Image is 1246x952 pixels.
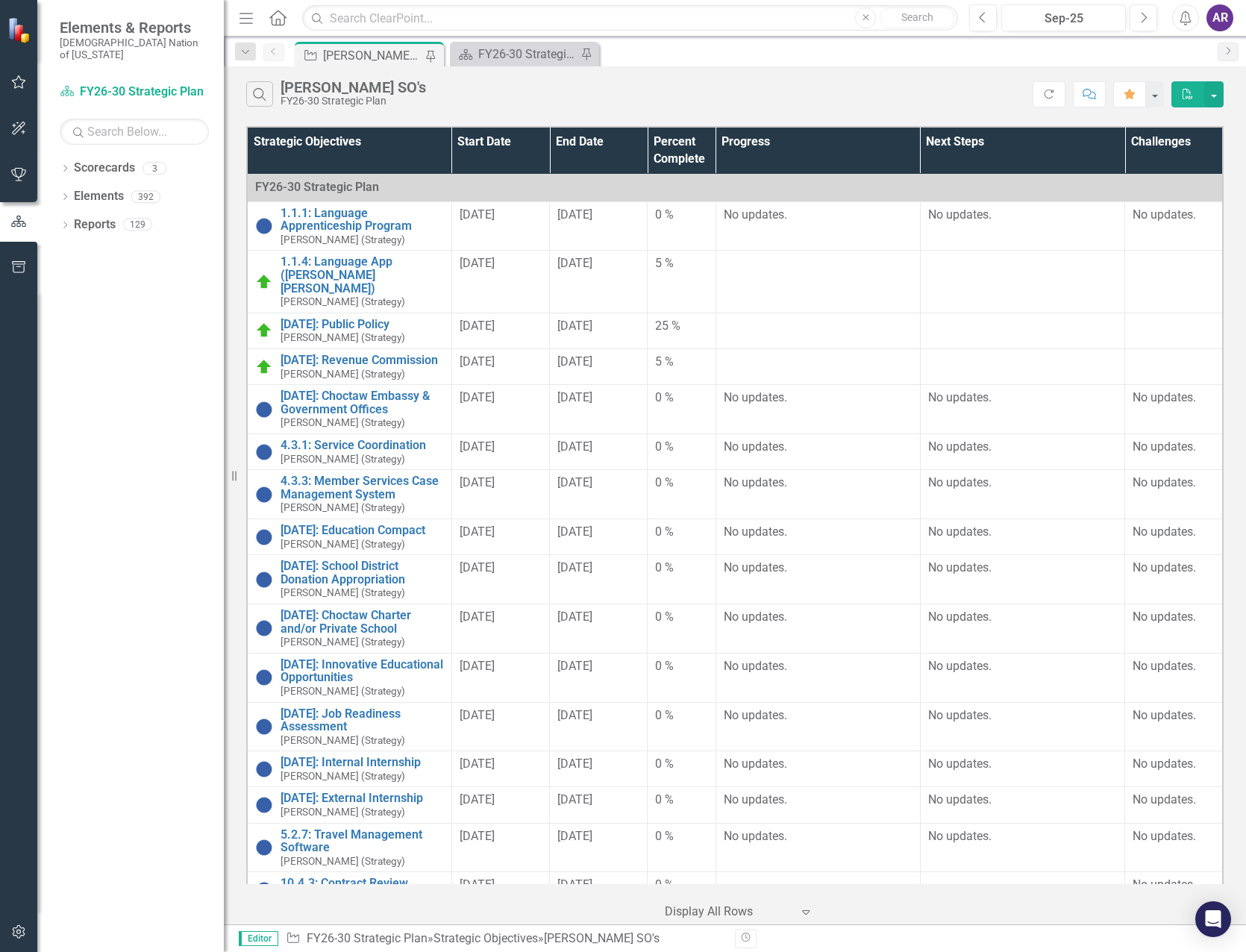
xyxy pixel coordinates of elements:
[281,369,405,380] small: [PERSON_NAME] (Strategy)
[460,207,495,222] span: [DATE]
[1133,792,1215,809] p: No updates.
[281,475,444,501] a: 4.3.3: Member Services Case Management System
[460,475,495,489] span: [DATE]
[281,79,426,95] div: [PERSON_NAME] SO's
[255,796,273,814] img: Not Started
[451,604,549,653] td: Double-Click to Edit
[920,349,1124,385] td: Double-Click to Edit
[1133,609,1215,626] p: No updates.
[920,872,1124,908] td: Double-Click to Edit
[1125,823,1223,872] td: Double-Click to Edit
[1001,4,1126,31] button: Sep-25
[928,560,1117,577] p: No updates.
[928,524,1117,541] p: No updates.
[255,839,273,857] img: Not Started
[451,823,549,872] td: Double-Click to Edit
[655,756,707,773] div: 0 %
[724,756,912,773] p: No updates.
[1195,901,1231,937] div: Open Intercom Messenger
[557,256,592,270] span: [DATE]
[550,702,648,751] td: Double-Click to Edit
[550,872,648,908] td: Double-Click to Edit
[655,318,707,335] div: 25 %
[1125,470,1223,519] td: Double-Click to Edit
[451,653,549,702] td: Double-Click to Edit
[451,787,549,823] td: Double-Click to Edit
[281,524,444,537] a: [DATE]: Education Compact
[550,251,648,313] td: Double-Click to Edit
[281,255,444,295] a: 1.1.4: Language App ([PERSON_NAME] [PERSON_NAME])
[281,807,405,818] small: [PERSON_NAME] (Strategy)
[460,792,495,807] span: [DATE]
[928,828,1117,845] p: No updates.
[460,390,495,404] span: [DATE]
[716,653,920,702] td: Double-Click to Edit
[550,787,648,823] td: Double-Click to Edit
[928,207,1117,224] p: No updates.
[648,653,716,702] td: Double-Click to Edit
[655,707,707,724] div: 0 %
[716,787,920,823] td: Double-Click to Edit
[928,475,1117,492] p: No updates.
[451,201,549,251] td: Double-Click to Edit
[648,470,716,519] td: Double-Click to Edit
[1133,560,1215,577] p: No updates.
[281,439,444,452] a: 4.3.1: Service Coordination
[281,502,405,513] small: [PERSON_NAME] (Strategy)
[451,555,549,604] td: Double-Click to Edit
[323,46,422,65] div: [PERSON_NAME] SO's
[255,180,379,194] span: FY26-30 Strategic Plan
[1133,207,1215,224] p: No updates.
[460,708,495,722] span: [DATE]
[655,792,707,809] div: 0 %
[655,354,707,371] div: 5 %
[255,668,273,686] img: Not Started
[451,751,549,787] td: Double-Click to Edit
[281,560,444,586] a: [DATE]: School District Donation Appropriation
[281,417,405,428] small: [PERSON_NAME] (Strategy)
[1133,389,1215,407] p: No updates.
[74,188,124,205] a: Elements
[1206,4,1233,31] div: AR
[460,354,495,369] span: [DATE]
[716,604,920,653] td: Double-Click to Edit
[247,872,451,908] td: Double-Click to Edit Right Click for Context Menu
[247,251,451,313] td: Double-Click to Edit Right Click for Context Menu
[451,470,549,519] td: Double-Click to Edit
[123,219,152,231] div: 129
[255,401,273,419] img: Not Started
[281,707,444,733] a: [DATE]: Job Readiness Assessment
[880,7,954,28] button: Search
[920,519,1124,554] td: Double-Click to Edit
[648,201,716,251] td: Double-Click to Edit
[901,11,933,23] span: Search
[655,877,707,894] div: 0 %
[550,653,648,702] td: Double-Click to Edit
[255,217,273,235] img: Not Started
[557,390,592,404] span: [DATE]
[239,931,278,946] span: Editor
[648,251,716,313] td: Double-Click to Edit
[928,439,1117,456] p: No updates.
[460,829,495,843] span: [DATE]
[557,319,592,333] span: [DATE]
[655,658,707,675] div: 0 %
[557,829,592,843] span: [DATE]
[724,609,912,626] p: No updates.
[648,385,716,434] td: Double-Click to Edit
[247,313,451,348] td: Double-Click to Edit Right Click for Context Menu
[1125,434,1223,470] td: Double-Click to Edit
[247,604,451,653] td: Double-Click to Edit Right Click for Context Menu
[460,524,495,539] span: [DATE]
[550,313,648,348] td: Double-Click to Edit
[247,470,451,519] td: Double-Click to Edit Right Click for Context Menu
[1125,251,1223,313] td: Double-Click to Edit
[550,470,648,519] td: Double-Click to Edit
[60,37,209,61] small: [DEMOGRAPHIC_DATA] Nation of [US_STATE]
[550,349,648,385] td: Double-Click to Edit
[281,686,405,697] small: [PERSON_NAME] (Strategy)
[460,659,495,673] span: [DATE]
[451,313,549,348] td: Double-Click to Edit
[255,718,273,736] img: Not Started
[451,519,549,554] td: Double-Click to Edit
